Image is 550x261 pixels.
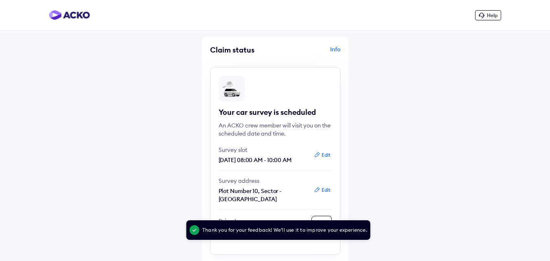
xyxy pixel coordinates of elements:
[219,187,308,203] p: Plot Number 10, Sector - [GEOGRAPHIC_DATA]
[219,121,332,138] div: An ACKO crew member will visit you on the scheduled date and time.
[311,151,333,159] button: Edit
[219,146,308,154] p: Survey slot
[219,177,308,185] p: Survey address
[219,217,308,225] p: Driver’s name
[487,12,497,18] span: Help
[202,226,367,234] span: Thank you for your feedback! We’ll use it to improve your experience.
[210,45,273,55] div: Claim status
[311,186,333,194] button: Edit
[277,45,340,61] div: Info
[219,107,332,117] div: Your car survey is scheduled
[49,10,90,20] img: horizontal-gradient.png
[219,156,308,164] p: [DATE] 08:00 AM - 10:00 AM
